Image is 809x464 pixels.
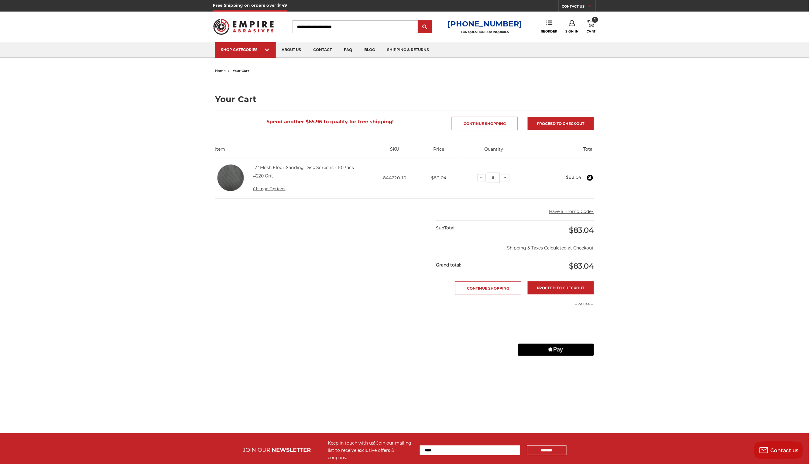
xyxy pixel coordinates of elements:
[358,42,381,58] a: blog
[771,448,799,453] span: Contact us
[587,29,596,33] span: Cart
[452,117,518,130] a: Continue Shopping
[213,15,274,39] img: Empire Abrasives
[233,69,249,73] span: your cart
[487,173,500,183] input: 17" Mesh Floor Sanding Disc Screens - 10 Pack Quantity:
[307,42,338,58] a: contact
[221,47,270,52] div: SHOP CATEGORIES
[253,165,354,170] a: 17" Mesh Floor Sanding Disc Screens - 10 Pack
[253,187,285,191] a: Change Options
[455,281,521,295] a: Continue Shopping
[562,3,596,12] a: CONTACT US
[276,42,307,58] a: about us
[272,447,311,453] span: NEWSLETTER
[381,42,435,58] a: shipping & returns
[569,262,594,270] span: $83.04
[528,281,594,294] a: Proceed to checkout
[267,119,394,125] span: Spend another $65.96 to qualify for free shipping!
[592,17,598,23] span: 1
[754,441,803,459] button: Contact us
[419,21,431,33] input: Submit
[541,29,557,33] span: Reorder
[436,262,461,268] strong: Grand total:
[587,20,596,33] a: 1 Cart
[518,328,594,341] iframe: PayPal-paylater
[328,439,414,461] div: Keep in touch with us! Join our mailing list to receive exclusive offers & coupons.
[215,146,369,157] th: Item
[421,146,457,157] th: Price
[518,301,594,307] p: -- or use --
[447,19,522,28] a: [PHONE_NUMBER]
[368,146,421,157] th: SKU
[338,42,358,58] a: faq
[436,240,594,251] p: Shipping & Taxes Calculated at Checkout
[431,175,447,180] span: $83.04
[447,30,522,34] p: FOR QUESTIONS OR INQUIRIES
[518,313,594,325] iframe: PayPal-paypal
[215,163,246,193] img: 17" Floor Sanding Mesh Screen
[215,69,226,73] a: home
[253,173,273,179] dd: #220 Grit
[566,174,581,180] strong: $83.04
[436,221,515,235] div: SubTotal:
[566,29,579,33] span: Sign In
[528,117,594,130] a: Proceed to checkout
[243,447,270,453] span: JOIN OUR
[383,175,406,180] span: 844220-10
[215,95,594,103] h1: Your Cart
[569,226,594,235] span: $83.04
[549,208,594,215] button: Have a Promo Code?
[541,20,557,33] a: Reorder
[531,146,594,157] th: Total
[457,146,531,157] th: Quantity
